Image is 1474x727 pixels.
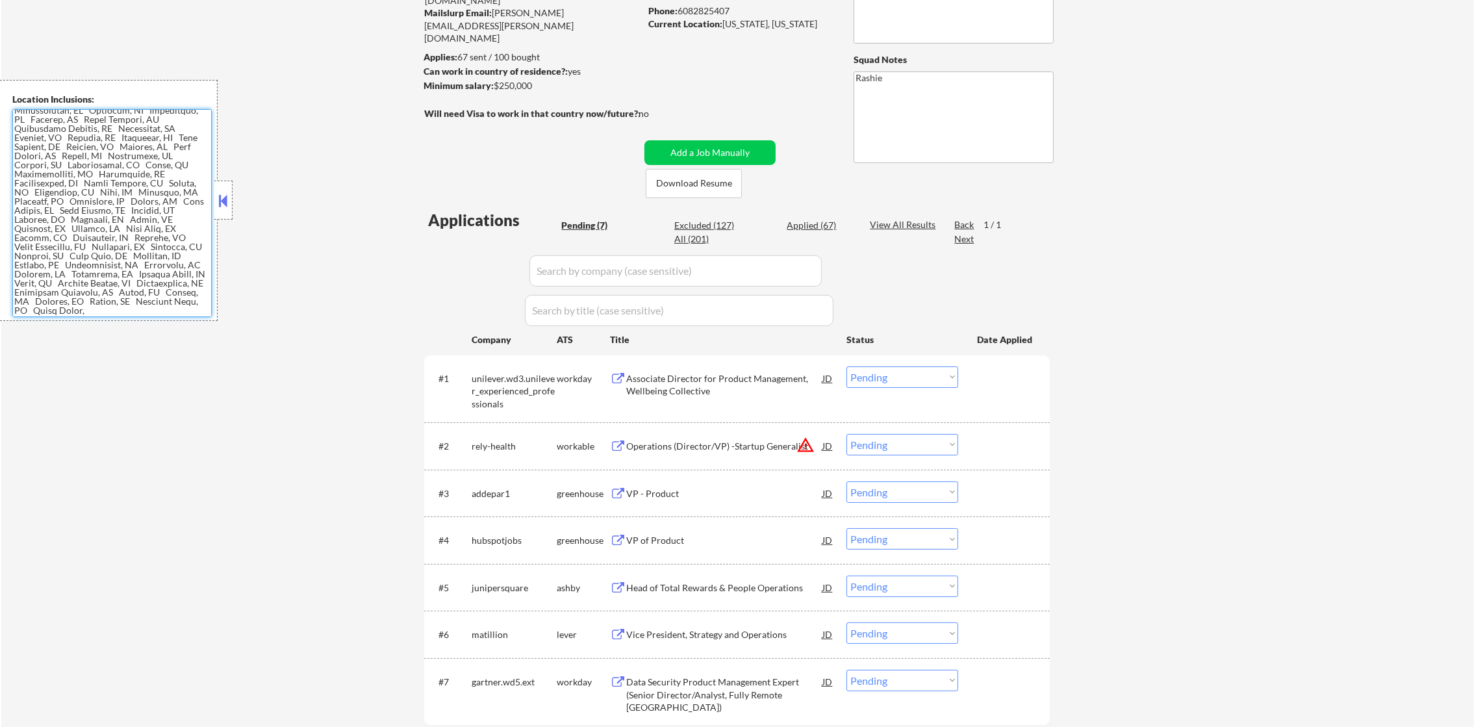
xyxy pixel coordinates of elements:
div: addepar1 [472,487,557,500]
div: VP of Product [626,534,822,547]
div: Excluded (127) [674,219,739,232]
input: Search by title (case sensitive) [525,295,833,326]
div: unilever.wd3.unilever_experienced_professionals [472,372,557,411]
div: yes [424,65,636,78]
div: Data Security Product Management Expert (Senior Director/Analyst, Fully Remote [GEOGRAPHIC_DATA]) [626,676,822,714]
div: ashby [557,581,610,594]
div: gartner.wd5.ext [472,676,557,689]
input: Search by company (case sensitive) [529,255,822,287]
div: JD [821,366,834,390]
strong: Can work in country of residence?: [424,66,568,77]
div: Head of Total Rewards & People Operations [626,581,822,594]
div: matillion [472,628,557,641]
div: rely-health [472,440,557,453]
div: Company [472,333,557,346]
button: warning_amber [796,436,815,454]
div: ATS [557,333,610,346]
div: workday [557,676,610,689]
div: junipersquare [472,581,557,594]
div: #7 [438,676,461,689]
div: Pending (7) [561,219,626,232]
strong: Current Location: [648,18,722,29]
div: Applications [428,212,557,228]
button: Add a Job Manually [644,140,776,165]
div: $250,000 [424,79,640,92]
strong: Minimum salary: [424,80,494,91]
div: #5 [438,581,461,594]
div: greenhouse [557,487,610,500]
div: #6 [438,628,461,641]
div: Squad Notes [854,53,1054,66]
div: JD [821,481,834,505]
div: workday [557,372,610,385]
div: JD [821,622,834,646]
div: no [639,107,676,120]
div: JD [821,670,834,693]
div: #2 [438,440,461,453]
div: Operations (Director/VP) -Startup Generalist [626,440,822,453]
div: JD [821,528,834,552]
div: Title [610,333,834,346]
div: workable [557,440,610,453]
div: Associate Director for Product Management, Wellbeing Collective [626,372,822,398]
div: Location Inclusions: [12,93,212,106]
div: Applied (67) [787,219,852,232]
div: 6082825407 [648,5,832,18]
strong: Will need Visa to work in that country now/future?: [424,108,641,119]
div: Vice President, Strategy and Operations [626,628,822,641]
div: lever [557,628,610,641]
button: Download Resume [646,169,742,198]
div: 1 / 1 [984,218,1013,231]
div: greenhouse [557,534,610,547]
div: JD [821,576,834,599]
div: Status [846,327,958,351]
strong: Mailslurp Email: [424,7,492,18]
div: [PERSON_NAME][EMAIL_ADDRESS][PERSON_NAME][DOMAIN_NAME] [424,6,640,45]
div: Back [954,218,975,231]
div: Next [954,233,975,246]
div: View All Results [870,218,939,231]
div: #4 [438,534,461,547]
strong: Phone: [648,5,678,16]
div: #3 [438,487,461,500]
div: Date Applied [977,333,1034,346]
div: 67 sent / 100 bought [424,51,640,64]
div: All (201) [674,233,739,246]
div: JD [821,434,834,457]
strong: Applies: [424,51,457,62]
div: hubspotjobs [472,534,557,547]
div: [US_STATE], [US_STATE] [648,18,832,31]
div: VP - Product [626,487,822,500]
div: #1 [438,372,461,385]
